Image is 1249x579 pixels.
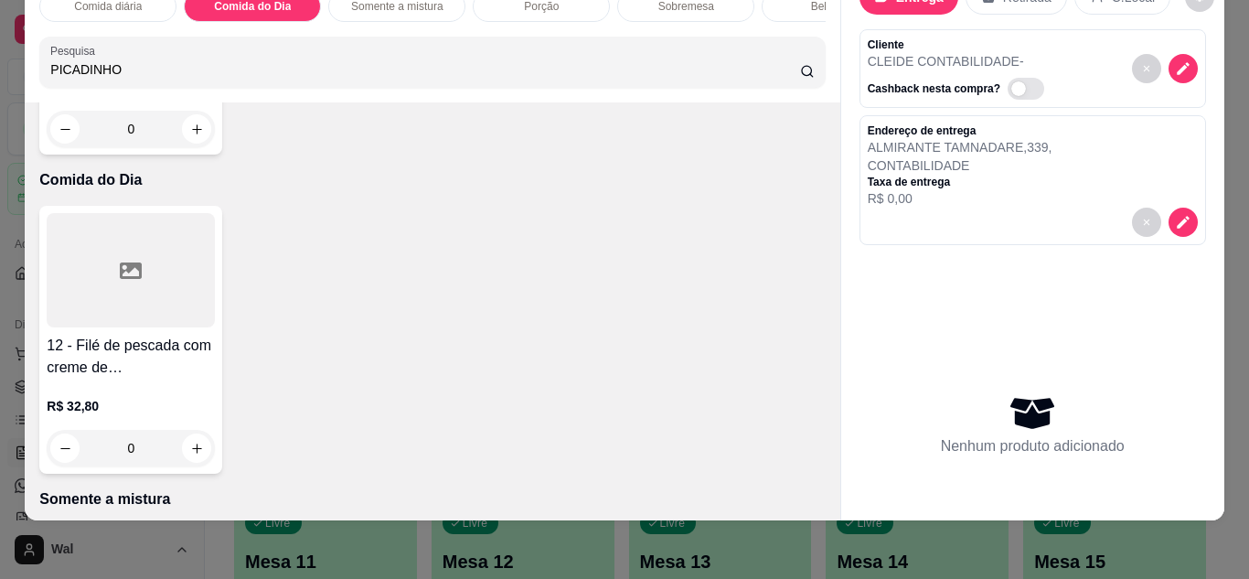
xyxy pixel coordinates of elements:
[39,488,825,510] p: Somente a mistura
[868,138,1052,156] p: ALMIRANTE TAMNADARE , 339 ,
[1169,208,1198,237] button: decrease-product-quantity
[182,114,211,144] button: increase-product-quantity
[868,52,1052,70] p: CLEIDE CONTABILIDADE -
[941,435,1125,457] p: Nenhum produto adicionado
[1169,54,1198,83] button: decrease-product-quantity
[1132,54,1161,83] button: decrease-product-quantity
[1132,208,1161,237] button: decrease-product-quantity
[50,60,800,79] input: Pesquisa
[50,43,101,59] label: Pesquisa
[47,335,215,379] h4: 12 - Filé de pescada com creme de [GEOGRAPHIC_DATA]
[868,81,1000,96] p: Cashback nesta compra?
[868,189,1052,208] p: R$ 0,00
[868,123,1052,138] p: Endereço de entrega
[868,175,1052,189] p: Taxa de entrega
[50,114,80,144] button: decrease-product-quantity
[1008,78,1052,100] label: Automatic updates
[39,169,825,191] p: Comida do Dia
[868,38,1052,52] p: Cliente
[47,397,215,415] p: R$ 32,80
[868,156,1052,175] p: CONTABILIDADE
